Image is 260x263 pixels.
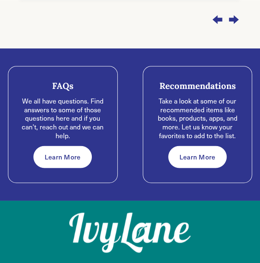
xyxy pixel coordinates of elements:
div: Previous slide [211,8,224,31]
h2: Recommendations [151,81,244,91]
a: Learn More [33,146,92,168]
p: Take a look at some of our recommended items like books, products, apps, and more. Let us know yo... [151,97,244,140]
a: Learn More [168,146,227,168]
p: We all have questions. Find answers to some of those questions here and if you can’t, reach out a... [17,97,109,140]
div: Next slide [227,8,240,31]
h2: FAQs [17,81,109,91]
